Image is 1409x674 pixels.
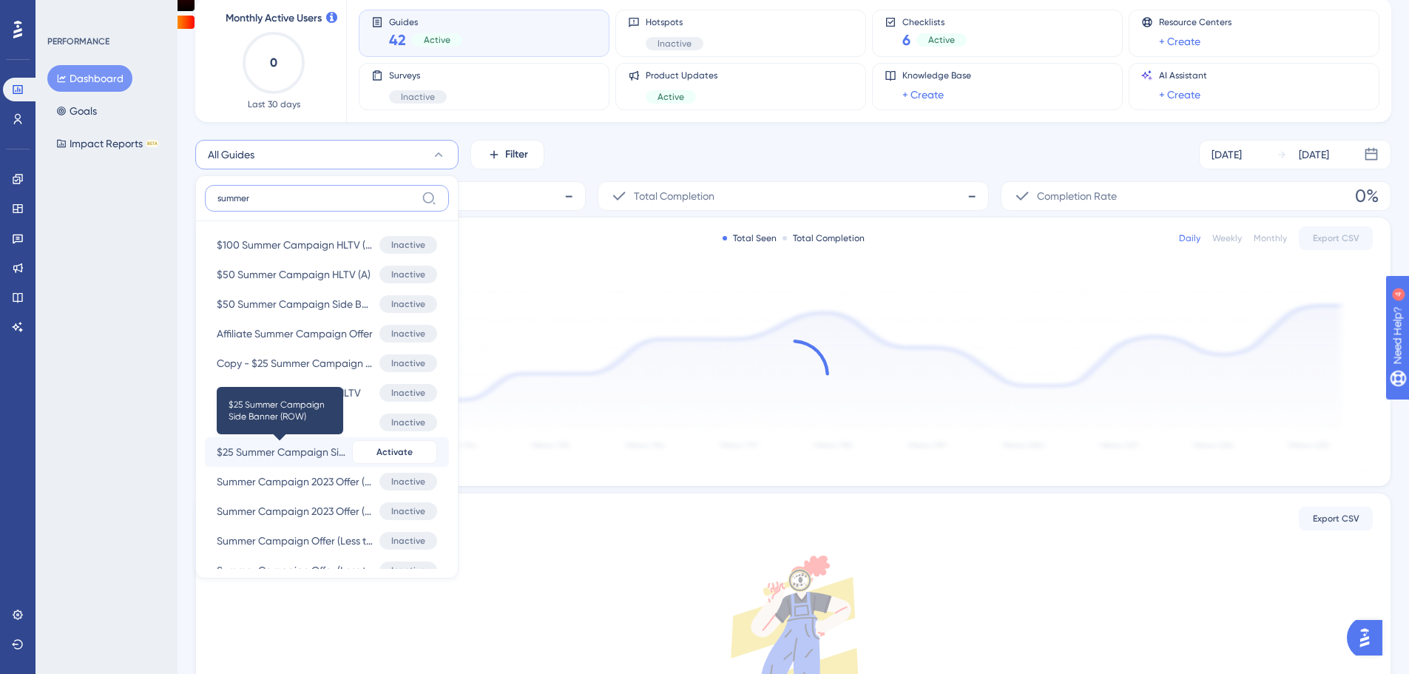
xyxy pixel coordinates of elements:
span: - [564,184,573,208]
button: $25 Summer Campaign Side Banner (ROW)$25 Summer Campaign Side Banner (ROW)Activate [205,437,449,467]
span: Resource Centers [1159,16,1231,28]
button: Dashboard [47,65,132,92]
button: Impact ReportsBETA [47,130,168,157]
span: Copy - $25 Summer Campaign Side Banner (ROW) [217,354,374,372]
button: Summer Campaign 2023 Offer (Less than 48 hours) (Channel = Affiliate)Inactive [205,496,449,526]
span: AI Assistant [1159,70,1207,81]
span: Inactive [391,269,425,280]
span: Inactive [391,298,425,310]
span: Inactive [391,328,425,340]
button: Filter [470,140,544,169]
span: Inactive [401,91,435,103]
span: $25 Summer Campaign Side Banner (ROW) [217,443,346,461]
div: [DATE] [1299,146,1329,164]
span: Active [424,34,450,46]
span: Total Completion [634,187,714,205]
span: Inactive [391,387,425,399]
span: Product Updates [646,70,717,81]
span: Monthly Active Users [226,10,322,27]
span: Inactive [391,357,425,369]
span: 42 [389,30,406,50]
a: + Create [1159,33,1200,50]
div: BETA [146,140,159,147]
button: Activate [352,440,437,464]
span: Last 30 days [248,98,300,110]
span: Summer Campaign 2023 Offer (Less than 48 hours) (Channel = Affiliate) [217,502,374,520]
button: Copy - $25 Summer Campaign Side Banner (ROW)Inactive [205,348,449,378]
span: $100 Summer Campaign HLTV (B+) [217,236,374,254]
span: 6 [902,30,910,50]
button: $50 Summer Campaign Side Banner (ROW)Inactive [205,289,449,319]
a: + Create [1159,86,1200,104]
span: Active [928,34,955,46]
button: Summer offer $50 HLTVInactive [205,408,449,437]
span: Inactive [391,417,425,428]
span: Inactive [391,505,425,517]
button: Summer Campaign Offer (Less than 1 hours or Trial time is 0)Inactive [205,526,449,556]
span: Copy - Summer offer $50 HLTV [217,384,361,402]
div: Total Completion [783,232,865,244]
button: Affiliate Summer Campaign OfferInactive [205,319,449,348]
div: 4 [103,7,107,19]
button: $50 Summer Campaign HLTV (A)Inactive [205,260,449,289]
button: All Guides [195,140,459,169]
button: Goals [47,98,106,124]
span: $50 Summer Campaign HLTV (A) [217,266,371,283]
span: Need Help? [35,4,92,21]
div: Weekly [1212,232,1242,244]
span: 0% [1355,184,1379,208]
span: Affiliate Summer Campaign Offer [217,325,373,343]
span: Inactive [391,239,425,251]
span: Filter [505,146,528,164]
span: Inactive [391,565,425,576]
iframe: UserGuiding AI Assistant Launcher [1347,616,1391,660]
button: Export CSV [1299,507,1373,530]
div: [DATE] [1212,146,1242,164]
span: Checklists [902,16,967,27]
button: Export CSV [1299,226,1373,250]
div: PERFORMANCE [47,36,109,47]
text: 0 [270,55,277,70]
button: Summer Campaign 2023 Offer (Less than 3 hours) (Channel = Affiliate)Inactive [205,467,449,496]
span: All Guides [208,146,254,164]
span: Hotspots [646,16,703,28]
span: Knowledge Base [902,70,971,81]
span: $50 Summer Campaign Side Banner (ROW) [217,295,374,313]
span: Surveys [389,70,447,81]
span: Guides [389,16,462,27]
a: + Create [902,86,944,104]
span: - [967,184,976,208]
span: Inactive [391,476,425,488]
div: Daily [1179,232,1200,244]
span: Summer Campaign Offer (Less than 71 hours) [217,562,374,579]
span: Export CSV [1313,232,1359,244]
span: Active [658,91,684,103]
span: Activate [376,446,413,458]
span: Inactive [658,38,692,50]
span: Summer Campaign 2023 Offer (Less than 3 hours) (Channel = Affiliate) [217,473,374,491]
button: Copy - Summer offer $50 HLTVInactive [205,378,449,408]
span: $25 Summer Campaign Side Banner (ROW) [229,399,331,422]
button: Summer Campaign Offer (Less than 71 hours)Inactive [205,556,449,585]
span: Summer Campaign Offer (Less than 1 hours or Trial time is 0) [217,532,374,550]
span: Export CSV [1313,513,1359,525]
div: Total Seen [723,232,777,244]
span: Completion Rate [1037,187,1117,205]
input: Search... [217,192,416,204]
button: $100 Summer Campaign HLTV (B+)Inactive [205,230,449,260]
div: Monthly [1254,232,1287,244]
span: Inactive [391,535,425,547]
